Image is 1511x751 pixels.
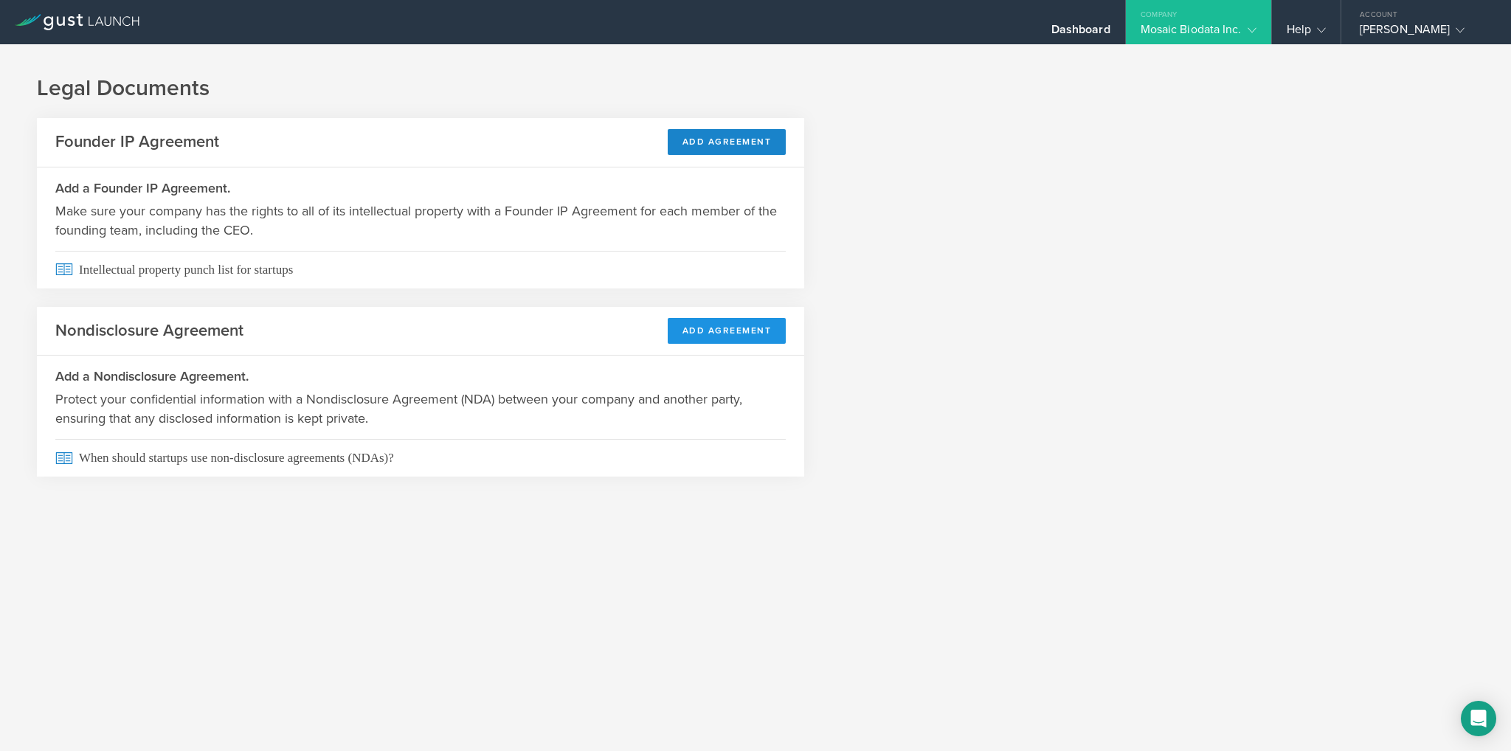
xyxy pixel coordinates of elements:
h2: Nondisclosure Agreement [55,320,243,342]
button: Add Agreement [668,129,786,155]
button: Add Agreement [668,318,786,344]
p: Protect your confidential information with a Nondisclosure Agreement (NDA) between your company a... [55,390,786,428]
span: When should startups use non-disclosure agreements (NDAs)? [55,439,786,477]
h2: Founder IP Agreement [55,131,219,153]
a: When should startups use non-disclosure agreements (NDAs)? [37,439,804,477]
h1: Legal Documents [37,74,1474,103]
div: Mosaic Biodata Inc. [1141,22,1256,44]
a: Intellectual property punch list for startups [37,251,804,288]
span: Intellectual property punch list for startups [55,251,786,288]
p: Make sure your company has the rights to all of its intellectual property with a Founder IP Agree... [55,201,786,240]
div: [PERSON_NAME] [1360,22,1485,44]
div: Open Intercom Messenger [1461,701,1496,736]
h3: Add a Nondisclosure Agreement. [55,367,786,386]
div: Help [1287,22,1326,44]
h3: Add a Founder IP Agreement. [55,179,786,198]
div: Dashboard [1051,22,1110,44]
